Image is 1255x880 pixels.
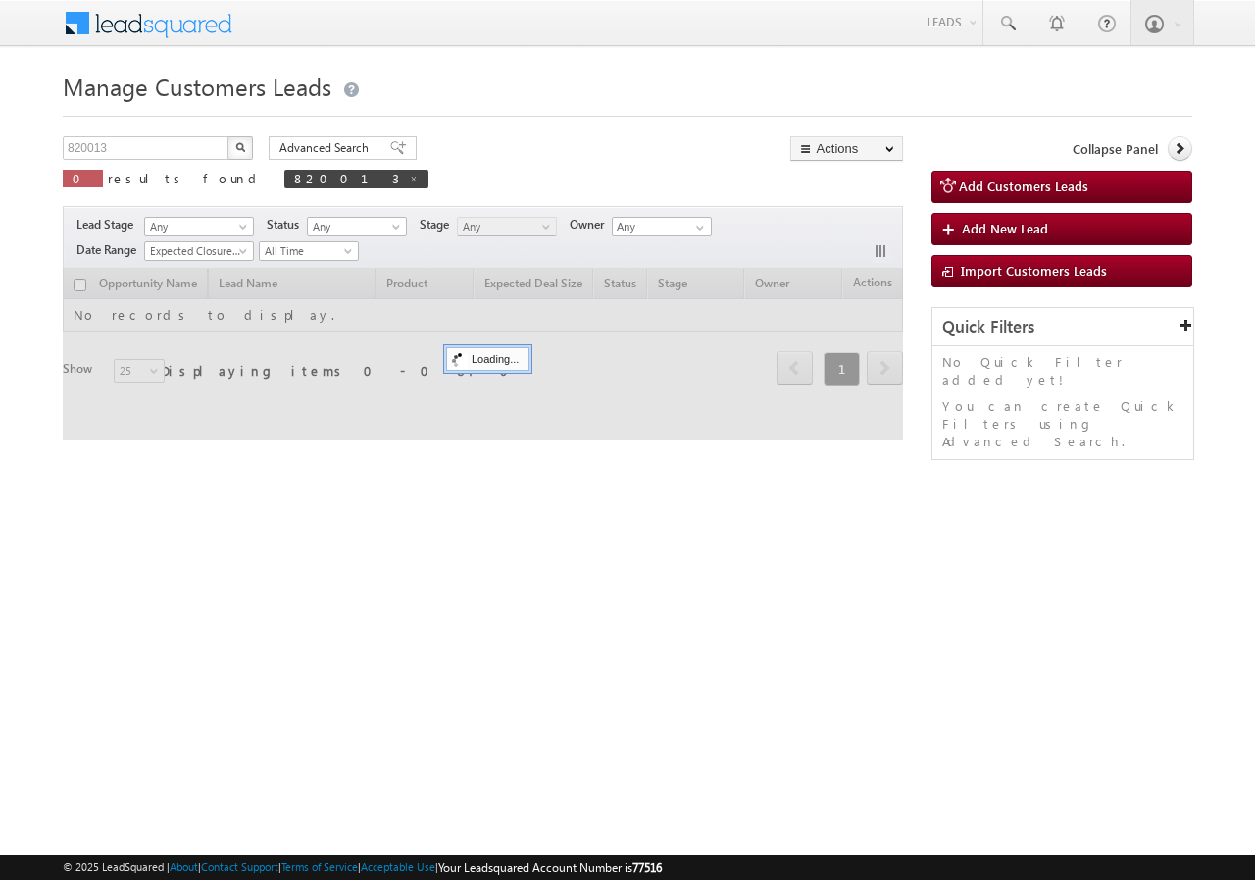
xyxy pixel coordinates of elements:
[63,858,662,877] span: © 2025 LeadSquared | | | | |
[145,218,247,235] span: Any
[942,353,1183,388] p: No Quick Filter added yet!
[76,241,144,259] span: Date Range
[260,242,353,260] span: All Time
[279,139,375,157] span: Advanced Search
[457,217,557,236] a: Any
[420,216,457,233] span: Stage
[308,218,401,235] span: Any
[294,170,399,186] span: 820013
[63,71,331,102] span: Manage Customers Leads
[76,216,141,233] span: Lead Stage
[144,241,254,261] a: Expected Closure Date
[446,347,529,371] div: Loading...
[1073,140,1158,158] span: Collapse Panel
[144,217,254,236] a: Any
[73,170,93,186] span: 0
[201,860,278,873] a: Contact Support
[281,860,358,873] a: Terms of Service
[458,218,551,235] span: Any
[108,170,264,186] span: results found
[170,860,198,873] a: About
[612,217,712,236] input: Type to Search
[235,142,245,152] img: Search
[145,242,247,260] span: Expected Closure Date
[632,860,662,875] span: 77516
[942,397,1183,450] p: You can create Quick Filters using Advanced Search.
[267,216,307,233] span: Status
[932,308,1193,346] div: Quick Filters
[361,860,435,873] a: Acceptable Use
[962,220,1048,236] span: Add New Lead
[959,178,1088,194] span: Add Customers Leads
[259,241,359,261] a: All Time
[307,217,407,236] a: Any
[438,860,662,875] span: Your Leadsquared Account Number is
[570,216,612,233] span: Owner
[790,136,903,161] button: Actions
[685,218,710,237] a: Show All Items
[961,262,1107,279] span: Import Customers Leads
